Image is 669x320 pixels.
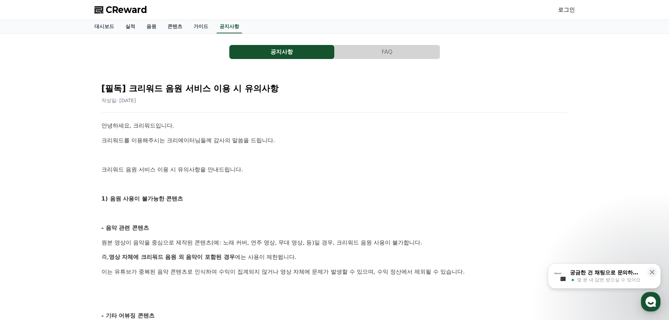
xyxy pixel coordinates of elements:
[101,98,136,103] span: 작성일: [DATE]
[109,254,235,260] strong: 영상 자체에 크리워드 음원 외 음악이 포함된 경우
[217,20,242,33] a: 공지사항
[101,253,568,262] p: 즉, 에는 사용이 제한됩니다.
[101,224,149,231] strong: - 음악 관련 콘텐츠
[101,165,568,174] p: 크리워드 음원 서비스 이용 시 유의사항을 안내드립니다.
[229,45,335,59] a: 공지사항
[101,238,568,247] p: 원본 영상이 음악을 중심으로 제작된 콘텐츠(예: 노래 커버, 연주 영상, 무대 영상, 등)일 경우, 크리워드 음원 사용이 불가합니다.
[120,20,141,33] a: 실적
[89,20,120,33] a: 대시보드
[141,20,162,33] a: 음원
[558,6,575,14] a: 로그인
[335,45,440,59] button: FAQ
[94,4,147,15] a: CReward
[101,136,568,145] p: 크리워드를 이용해주시는 크리에이터님들께 감사의 말씀을 드립니다.
[106,4,147,15] span: CReward
[101,267,568,276] p: 이는 유튜브가 중복된 음악 콘텐츠로 인식하여 수익이 집계되지 않거나 영상 자체에 문제가 발생할 수 있으며, 수익 정산에서 제외될 수 있습니다.
[101,195,183,202] strong: 1) 음원 사용이 불가능한 콘텐츠
[101,83,568,94] h2: [필독] 크리워드 음원 서비스 이용 시 유의사항
[188,20,214,33] a: 가이드
[101,312,155,319] strong: - 기타 어뷰징 콘텐츠
[101,121,568,130] p: 안녕하세요, 크리워드입니다.
[162,20,188,33] a: 콘텐츠
[229,45,334,59] button: 공지사항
